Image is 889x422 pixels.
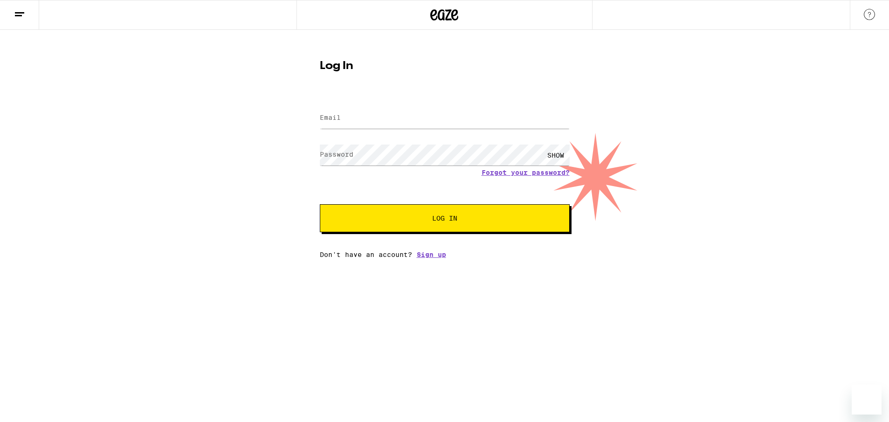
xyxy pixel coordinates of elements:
[320,61,570,72] h1: Log In
[320,114,341,121] label: Email
[852,385,882,415] iframe: Button to launch messaging window
[320,251,570,258] div: Don't have an account?
[417,251,446,258] a: Sign up
[320,204,570,232] button: Log In
[542,145,570,166] div: SHOW
[320,108,570,129] input: Email
[482,169,570,176] a: Forgot your password?
[432,215,457,221] span: Log In
[320,151,353,158] label: Password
